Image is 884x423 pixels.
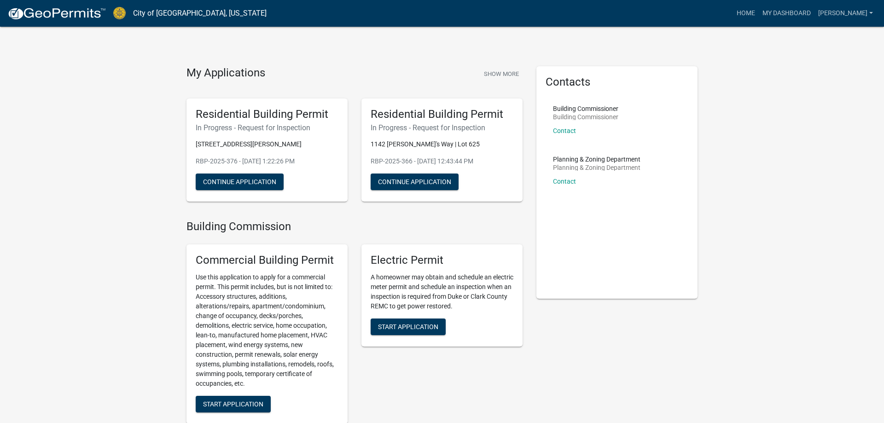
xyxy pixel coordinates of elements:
[371,139,513,149] p: 1142 [PERSON_NAME]'s Way | Lot 625
[371,254,513,267] h5: Electric Permit
[553,156,640,162] p: Planning & Zoning Department
[196,272,338,388] p: Use this application to apply for a commercial permit. This permit includes, but is not limited t...
[196,254,338,267] h5: Commercial Building Permit
[133,6,267,21] a: City of [GEOGRAPHIC_DATA], [US_STATE]
[196,156,338,166] p: RBP-2025-376 - [DATE] 1:22:26 PM
[553,164,640,171] p: Planning & Zoning Department
[553,105,618,112] p: Building Commissioner
[371,108,513,121] h5: Residential Building Permit
[371,174,459,190] button: Continue Application
[371,156,513,166] p: RBP-2025-366 - [DATE] 12:43:44 PM
[113,7,126,19] img: City of Jeffersonville, Indiana
[759,5,814,22] a: My Dashboard
[196,174,284,190] button: Continue Application
[203,400,263,408] span: Start Application
[733,5,759,22] a: Home
[196,108,338,121] h5: Residential Building Permit
[371,272,513,311] p: A homeowner may obtain and schedule an electric meter permit and schedule an inspection when an i...
[186,66,265,80] h4: My Applications
[371,123,513,132] h6: In Progress - Request for Inspection
[546,75,688,89] h5: Contacts
[186,220,523,233] h4: Building Commission
[196,123,338,132] h6: In Progress - Request for Inspection
[378,323,438,330] span: Start Application
[553,178,576,185] a: Contact
[553,127,576,134] a: Contact
[814,5,877,22] a: [PERSON_NAME]
[480,66,523,81] button: Show More
[196,396,271,412] button: Start Application
[553,114,618,120] p: Building Commissioner
[196,139,338,149] p: [STREET_ADDRESS][PERSON_NAME]
[371,319,446,335] button: Start Application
